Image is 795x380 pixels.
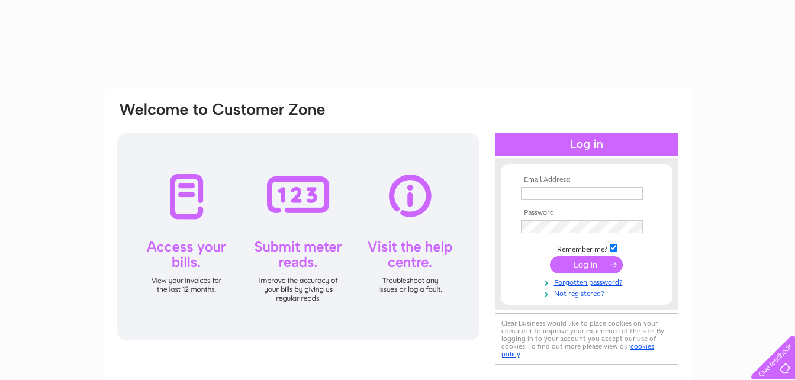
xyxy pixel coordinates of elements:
[521,276,655,287] a: Forgotten password?
[518,209,655,217] th: Password:
[518,176,655,184] th: Email Address:
[495,313,678,365] div: Clear Business would like to place cookies on your computer to improve your experience of the sit...
[518,242,655,254] td: Remember me?
[521,287,655,298] a: Not registered?
[550,256,623,273] input: Submit
[501,342,654,358] a: cookies policy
